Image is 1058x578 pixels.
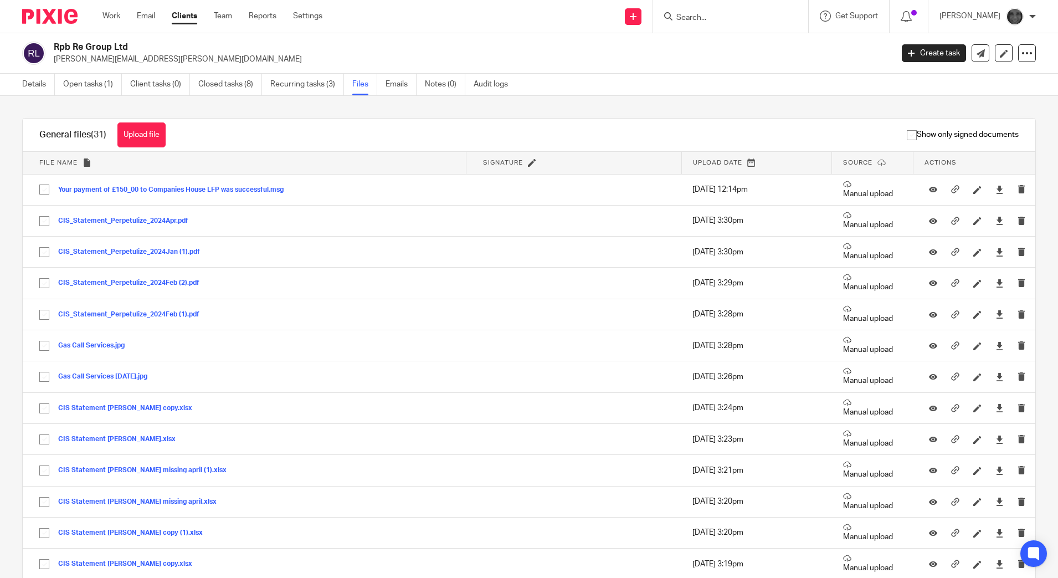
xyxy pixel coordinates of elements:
[63,74,122,95] a: Open tasks (1)
[58,498,225,506] button: CIS Statement [PERSON_NAME] missing april.xlsx
[58,467,235,474] button: CIS Statement [PERSON_NAME] missing april (1).xlsx
[843,554,902,574] p: Manual upload
[270,74,344,95] a: Recurring tasks (3)
[843,211,902,231] p: Manual upload
[34,179,55,200] input: Select
[117,122,166,147] button: Upload file
[34,211,55,232] input: Select
[843,336,902,355] p: Manual upload
[91,130,106,139] span: (31)
[692,527,820,538] p: [DATE] 3:20pm
[172,11,197,22] a: Clients
[995,371,1004,382] a: Download
[843,367,902,386] p: Manual upload
[692,247,820,258] p: [DATE] 3:30pm
[995,496,1004,507] a: Download
[34,492,55,513] input: Select
[39,129,106,141] h1: General files
[214,11,232,22] a: Team
[58,217,197,225] button: CIS_Statement_Perpetulize_2024Apr.pdf
[22,42,45,65] img: svg%3E
[137,11,155,22] a: Email
[58,436,184,443] button: CIS Statement [PERSON_NAME].xlsx
[34,398,55,419] input: Select
[54,54,885,65] p: [PERSON_NAME][EMAIL_ADDRESS][PERSON_NAME][DOMAIN_NAME]
[58,373,156,381] button: Gas Call Services [DATE].jpg
[843,242,902,262] p: Manual upload
[995,184,1004,195] a: Download
[692,340,820,351] p: [DATE] 3:28pm
[58,342,133,350] button: Gas Call Services.jpg
[39,160,78,166] span: File name
[58,248,208,256] button: CIS_Statement_Perpetulize_2024Jan (1).pdf
[58,560,201,568] button: CIS Statement [PERSON_NAME] copy.xlsx
[34,523,55,544] input: Select
[907,129,1019,140] span: Show only signed documents
[198,74,262,95] a: Closed tasks (8)
[692,184,820,195] p: [DATE] 12:14pm
[995,340,1004,351] a: Download
[995,247,1004,258] a: Download
[692,496,820,507] p: [DATE] 3:20pm
[675,13,775,23] input: Search
[692,559,820,570] p: [DATE] 3:19pm
[692,309,820,320] p: [DATE] 3:28pm
[34,554,55,575] input: Select
[925,160,957,166] span: Actions
[34,460,55,481] input: Select
[843,398,902,418] p: Manual upload
[843,523,902,543] p: Manual upload
[835,12,878,20] span: Get Support
[693,160,742,166] span: Upload date
[692,402,820,413] p: [DATE] 3:24pm
[54,42,719,53] h2: Rpb Re Group Ltd
[58,311,208,319] button: CIS_Statement_Perpetulize_2024Feb (1).pdf
[843,461,902,480] p: Manual upload
[34,273,55,294] input: Select
[483,160,523,166] span: Signature
[843,273,902,293] p: Manual upload
[102,11,120,22] a: Work
[22,74,55,95] a: Details
[939,11,1000,22] p: [PERSON_NAME]
[995,278,1004,289] a: Download
[692,465,820,476] p: [DATE] 3:21pm
[34,366,55,387] input: Select
[386,74,417,95] a: Emails
[995,215,1004,226] a: Download
[34,335,55,356] input: Select
[58,279,208,287] button: CIS_Statement_Perpetulize_2024Feb (2).pdf
[843,160,872,166] span: Source
[249,11,276,22] a: Reports
[1006,8,1024,25] img: Snapchat-1387757528.jpg
[474,74,516,95] a: Audit logs
[130,74,190,95] a: Client tasks (0)
[692,434,820,445] p: [DATE] 3:23pm
[843,180,902,200] p: Manual upload
[58,186,292,194] button: Your payment of £150_00 to Companies House LFP was successful.msg
[352,74,377,95] a: Files
[843,492,902,511] p: Manual upload
[22,9,78,24] img: Pixie
[34,429,55,450] input: Select
[34,304,55,325] input: Select
[293,11,322,22] a: Settings
[692,278,820,289] p: [DATE] 3:29pm
[843,429,902,449] p: Manual upload
[58,529,211,537] button: CIS Statement [PERSON_NAME] copy (1).xlsx
[902,44,966,62] a: Create task
[995,528,1004,539] a: Download
[425,74,465,95] a: Notes (0)
[692,371,820,382] p: [DATE] 3:26pm
[843,305,902,324] p: Manual upload
[995,309,1004,320] a: Download
[995,465,1004,476] a: Download
[34,242,55,263] input: Select
[995,434,1004,445] a: Download
[692,215,820,226] p: [DATE] 3:30pm
[58,405,201,412] button: CIS Statement [PERSON_NAME] copy.xlsx
[995,402,1004,413] a: Download
[995,559,1004,570] a: Download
